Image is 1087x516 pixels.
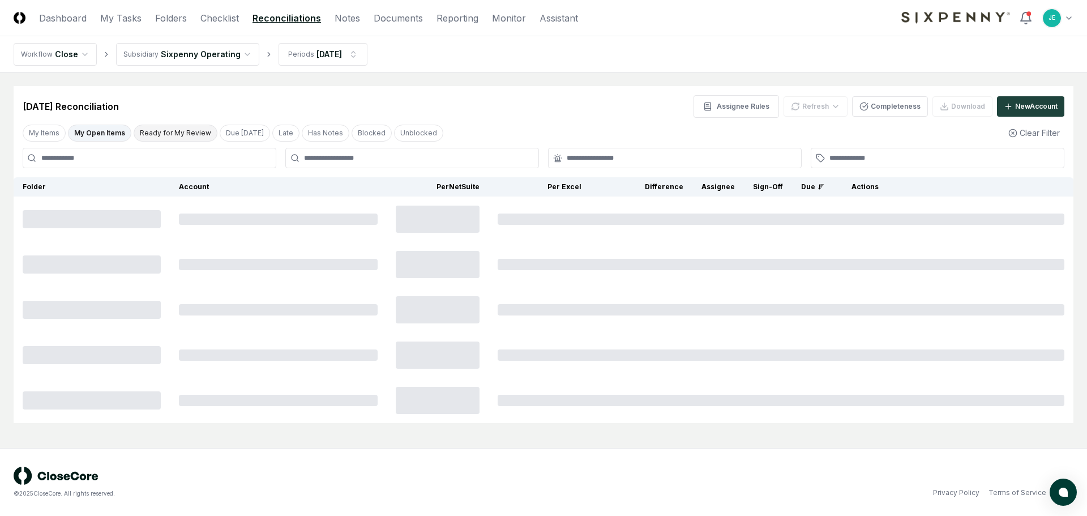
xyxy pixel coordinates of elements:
[842,182,1064,192] div: Actions
[692,177,744,197] th: Assignee
[134,125,217,142] button: Ready for My Review
[123,49,159,59] div: Subsidiary
[387,177,489,197] th: Per NetSuite
[394,125,443,142] button: Unblocked
[23,125,66,142] button: My Items
[14,489,543,498] div: © 2025 CloseCore. All rights reserved.
[288,49,314,59] div: Periods
[1004,122,1064,143] button: Clear Filter
[744,177,792,197] th: Sign-Off
[1015,101,1058,112] div: New Account
[590,177,692,197] th: Difference
[901,12,1010,24] img: Sixpenny logo
[988,488,1046,498] a: Terms of Service
[39,11,87,25] a: Dashboard
[1042,8,1062,28] button: JE
[21,49,53,59] div: Workflow
[14,467,99,485] img: logo
[997,96,1064,117] button: NewAccount
[14,12,25,24] img: Logo
[436,11,478,25] a: Reporting
[489,177,590,197] th: Per Excel
[155,11,187,25] a: Folders
[1050,479,1077,506] button: atlas-launcher
[14,177,170,197] th: Folder
[279,43,367,66] button: Periods[DATE]
[302,125,349,142] button: Has Notes
[694,95,779,118] button: Assignee Rules
[253,11,321,25] a: Reconciliations
[220,125,270,142] button: Due Today
[492,11,526,25] a: Monitor
[68,125,131,142] button: My Open Items
[200,11,239,25] a: Checklist
[374,11,423,25] a: Documents
[852,96,928,117] button: Completeness
[933,488,979,498] a: Privacy Policy
[100,11,142,25] a: My Tasks
[1049,14,1055,22] span: JE
[801,182,824,192] div: Due
[540,11,578,25] a: Assistant
[352,125,392,142] button: Blocked
[179,182,377,192] div: Account
[335,11,360,25] a: Notes
[23,100,119,113] div: [DATE] Reconciliation
[14,43,367,66] nav: breadcrumb
[316,48,342,60] div: [DATE]
[272,125,299,142] button: Late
